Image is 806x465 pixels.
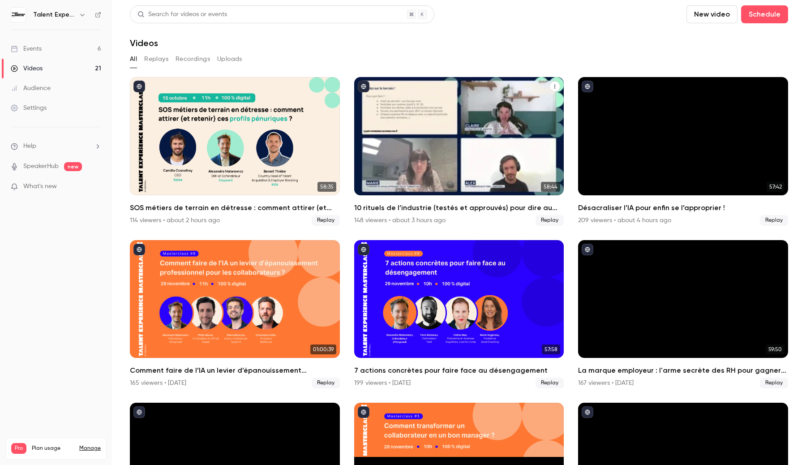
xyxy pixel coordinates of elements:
div: 209 viewers • about 4 hours ago [578,216,671,225]
li: Désacraliser l’IA pour enfin se l’approprier ! [578,77,788,226]
div: 167 viewers • [DATE] [578,379,634,387]
h6: Talent Experience Masterclass [33,10,75,19]
h2: 7 actions concrètes pour faire face au désengagement [354,365,564,376]
h2: 10 rituels de l’industrie (testés et approuvés) pour dire au revoir à l’absentéisme [354,202,564,213]
div: 148 viewers • about 3 hours ago [354,216,446,225]
span: Replay [536,215,564,226]
a: 57:587 actions concrètes pour faire face au désengagement199 viewers • [DATE]Replay [354,240,564,389]
h2: La marque employeur : l'arme secrète des RH pour gagner la guerre des talents [578,365,788,376]
div: 199 viewers • [DATE] [354,379,411,387]
span: 58:44 [541,182,560,192]
button: published [358,406,369,418]
li: help-dropdown-opener [11,142,101,151]
a: 58:35SOS métiers de terrain en détresse : comment attirer (et retenir) ces profils pénuriques ?11... [130,77,340,226]
a: Manage [79,445,101,452]
a: SpeakerHub [23,162,59,171]
span: What's new [23,182,57,191]
a: 59:50La marque employeur : l'arme secrète des RH pour gagner la guerre des talents167 viewers • [... [578,240,788,389]
div: Events [11,44,42,53]
li: Comment faire de l’IA un levier d’épanouissement professionnel pour les collaborateurs ? [130,240,340,389]
span: 57:42 [767,182,785,192]
button: published [582,244,593,255]
h2: Désacraliser l’IA pour enfin se l’approprier ! [578,202,788,213]
button: Uploads [217,52,242,66]
span: Replay [312,215,340,226]
span: Plan usage [32,445,74,452]
button: All [130,52,137,66]
li: SOS métiers de terrain en détresse : comment attirer (et retenir) ces profils pénuriques ? [130,77,340,226]
button: published [358,81,369,92]
span: Pro [11,443,26,454]
button: Schedule [741,5,788,23]
button: published [133,81,145,92]
span: 58:35 [317,182,336,192]
a: 57:42Désacraliser l’IA pour enfin se l’approprier !209 viewers • about 4 hours agoReplay [578,77,788,226]
span: new [64,162,82,171]
span: Replay [760,215,788,226]
button: published [582,406,593,418]
li: 10 rituels de l’industrie (testés et approuvés) pour dire au revoir à l’absentéisme [354,77,564,226]
a: 58:4410 rituels de l’industrie (testés et approuvés) pour dire au revoir à l’absentéisme148 viewe... [354,77,564,226]
button: New video [686,5,737,23]
span: 01:00:39 [310,344,336,354]
section: Videos [130,5,788,460]
div: Search for videos or events [137,10,227,19]
button: published [358,244,369,255]
h2: Comment faire de l’IA un levier d’épanouissement professionnel pour les collaborateurs ? [130,365,340,376]
div: Audience [11,84,51,93]
button: Recordings [176,52,210,66]
li: 7 actions concrètes pour faire face au désengagement [354,240,564,389]
span: Replay [312,378,340,388]
a: 01:00:39Comment faire de l’IA un levier d’épanouissement professionnel pour les collaborateurs ?1... [130,240,340,389]
span: Replay [760,378,788,388]
div: Videos [11,64,43,73]
h1: Videos [130,38,158,48]
div: 114 viewers • about 2 hours ago [130,216,220,225]
h2: SOS métiers de terrain en détresse : comment attirer (et retenir) ces profils pénuriques ? [130,202,340,213]
div: 165 viewers • [DATE] [130,379,186,387]
span: Help [23,142,36,151]
img: Talent Experience Masterclass [11,8,26,22]
button: published [582,81,593,92]
li: La marque employeur : l'arme secrète des RH pour gagner la guerre des talents [578,240,788,389]
div: Settings [11,103,47,112]
span: Replay [536,378,564,388]
button: published [133,244,145,255]
button: published [133,406,145,418]
span: 57:58 [542,344,560,354]
span: 59:50 [766,344,785,354]
button: Replays [144,52,168,66]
